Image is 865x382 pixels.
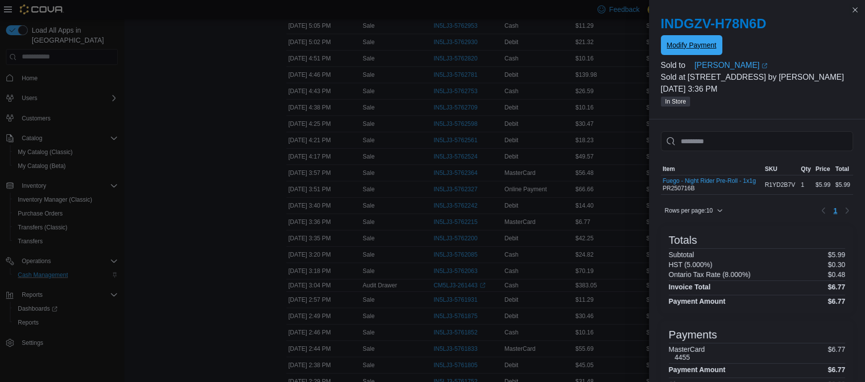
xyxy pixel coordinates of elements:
[661,71,854,83] p: Sold at [STREET_ADDRESS] by [PERSON_NAME]
[833,179,853,191] div: $5.99
[669,251,694,259] h6: Subtotal
[663,177,756,192] div: PR250716B
[763,163,799,175] button: SKU
[661,131,854,151] input: This is a search bar. As you type, the results lower in the page will automatically filter.
[669,297,726,305] h4: Payment Amount
[669,283,711,291] h4: Invoice Total
[669,329,717,341] h3: Payments
[661,83,854,95] p: [DATE] 3:36 PM
[828,283,845,291] h4: $6.77
[833,163,853,175] button: Total
[661,16,854,32] h2: INDGZV-H78N6D
[661,97,691,107] span: In Store
[828,366,845,374] h4: $6.77
[815,165,830,173] span: Price
[828,261,845,269] p: $0.30
[835,165,849,173] span: Total
[817,203,853,218] nav: Pagination for table: MemoryTable from EuiInMemoryTable
[828,271,845,278] p: $0.48
[665,97,686,106] span: In Store
[801,165,811,173] span: Qty
[761,63,767,69] svg: External link
[828,345,845,361] p: $6.77
[669,271,751,278] h6: Ontario Tax Rate (8.000%)
[799,163,813,175] button: Qty
[661,205,727,217] button: Rows per page:10
[828,251,845,259] p: $5.99
[663,165,675,173] span: Item
[661,35,722,55] button: Modify Payment
[841,205,853,217] button: Next page
[829,203,841,218] ul: Pagination for table: MemoryTable from EuiInMemoryTable
[849,4,861,16] button: Close this dialog
[669,261,712,269] h6: HST (5.000%)
[813,163,833,175] button: Price
[813,179,833,191] div: $5.99
[817,205,829,217] button: Previous page
[833,206,837,216] span: 1
[675,353,705,361] h6: 4455
[661,59,693,71] div: Sold to
[799,179,813,191] div: 1
[663,177,756,184] button: Fuego - Night Rider Pre-Roll - 1x1g
[669,345,705,353] h6: MasterCard
[765,181,795,189] span: R1YD2B7V
[669,366,726,374] h4: Payment Amount
[765,165,777,173] span: SKU
[669,234,697,246] h3: Totals
[828,297,845,305] h4: $6.77
[829,203,841,218] button: Page 1 of 1
[661,163,763,175] button: Item
[695,59,853,71] a: [PERSON_NAME]External link
[667,40,716,50] span: Modify Payment
[665,207,713,215] span: Rows per page : 10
